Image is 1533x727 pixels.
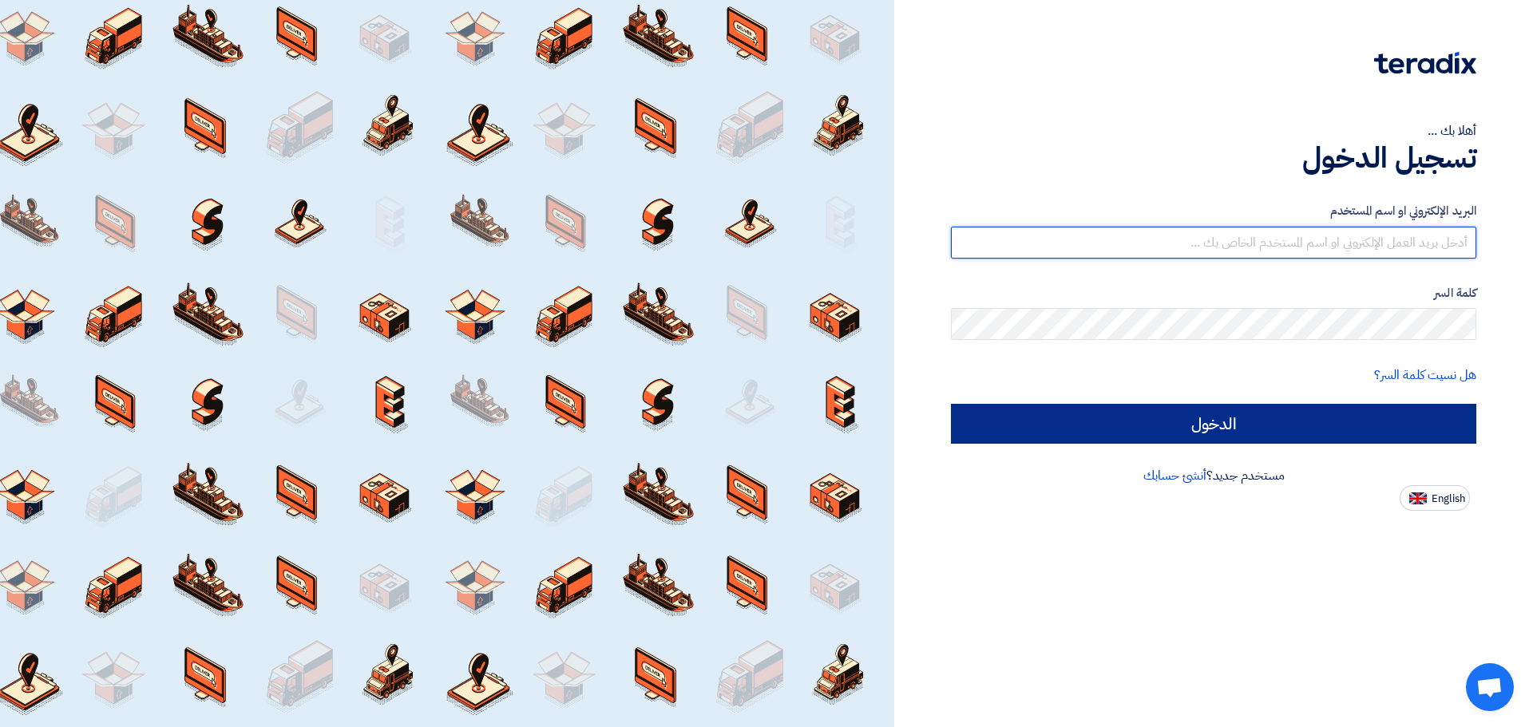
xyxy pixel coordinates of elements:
[1143,466,1206,485] a: أنشئ حسابك
[951,227,1476,259] input: أدخل بريد العمل الإلكتروني او اسم المستخدم الخاص بك ...
[1400,485,1470,511] button: English
[1432,493,1465,504] span: English
[951,284,1476,302] label: كلمة السر
[1409,492,1427,504] img: en-US.png
[1466,663,1514,711] div: دردشة مفتوحة
[951,466,1476,485] div: مستخدم جديد؟
[951,202,1476,220] label: البريد الإلكتروني او اسم المستخدم
[951,140,1476,176] h1: تسجيل الدخول
[1374,365,1476,385] a: هل نسيت كلمة السر؟
[951,404,1476,444] input: الدخول
[951,121,1476,140] div: أهلا بك ...
[1374,52,1476,74] img: Teradix logo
